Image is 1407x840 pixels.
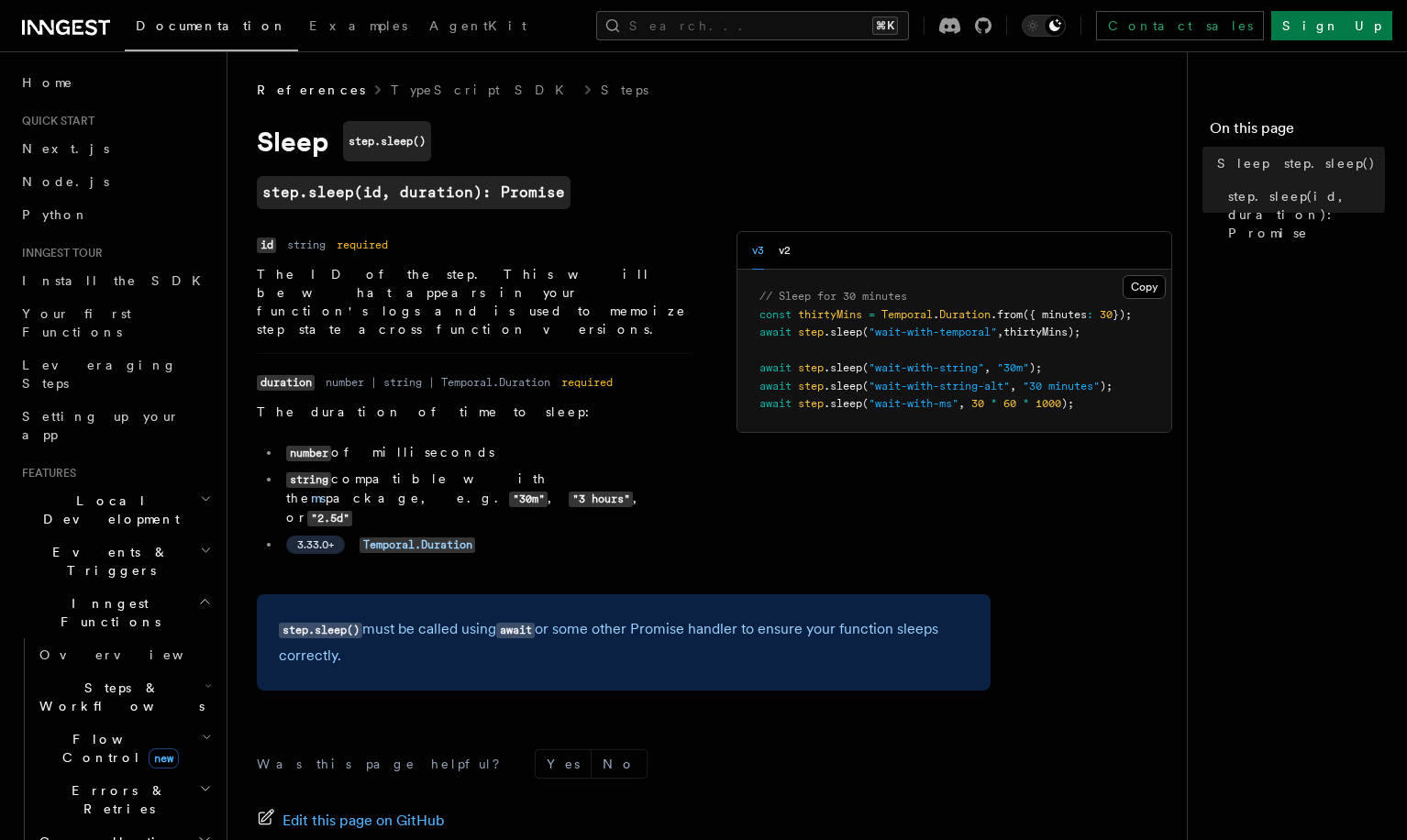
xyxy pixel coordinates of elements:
a: Python [15,198,216,231]
dd: number | string | Temporal.Duration [326,375,550,390]
span: = [869,308,875,321]
span: Inngest Functions [15,594,198,631]
span: "wait-with-string" [869,361,984,374]
code: "2.5d" [307,511,352,526]
span: await [759,380,792,392]
button: No [592,750,647,778]
span: Duration [939,308,991,321]
span: Errors & Retries [32,781,199,818]
li: of milliseconds [281,443,692,462]
span: Edit this page on GitHub [283,808,445,834]
button: Copy [1123,275,1166,299]
span: new [149,748,179,768]
span: "wait-with-temporal" [869,326,997,338]
span: ({ minutes [1023,308,1087,321]
span: ); [1100,380,1113,392]
a: step.sleep(id, duration): Promise [1221,180,1385,249]
span: Home [22,73,73,92]
span: Quick start [15,114,94,128]
span: .sleep [824,397,862,410]
span: Events & Triggers [15,543,200,580]
span: await [759,397,792,410]
span: Next.js [22,141,109,156]
a: Setting up your app [15,400,216,451]
span: Features [15,466,76,481]
span: , [984,361,991,374]
a: Leveraging Steps [15,348,216,400]
span: Temporal [881,308,933,321]
code: string [286,472,331,488]
a: Your first Functions [15,297,216,348]
a: ms [311,491,326,505]
span: thirtyMins); [1003,326,1080,338]
span: .sleep [824,361,862,374]
a: Steps [601,81,648,99]
span: . [933,308,939,321]
span: 60 [1003,397,1016,410]
span: ( [862,361,869,374]
span: ( [862,397,869,410]
span: "30 minutes" [1023,380,1100,392]
dd: required [337,238,388,252]
p: Was this page helpful? [257,755,513,773]
code: "3 hours" [569,492,633,507]
a: Contact sales [1096,11,1264,40]
button: Errors & Retries [32,774,216,825]
p: The duration of time to sleep: [257,403,692,421]
code: await [496,623,535,638]
button: Inngest Functions [15,587,216,638]
span: "30m" [997,361,1029,374]
span: 1000 [1036,397,1061,410]
span: Leveraging Steps [22,358,177,391]
a: Install the SDK [15,264,216,297]
span: step [798,397,824,410]
code: duration [257,375,315,391]
span: Overview [39,647,228,662]
a: Home [15,66,216,99]
span: }); [1113,308,1132,321]
span: ( [862,326,869,338]
a: AgentKit [418,6,537,50]
a: Documentation [125,6,298,51]
button: Yes [536,750,591,778]
button: Steps & Workflows [32,671,216,723]
a: Edit this page on GitHub [257,808,445,834]
button: Events & Triggers [15,536,216,587]
span: // Sleep for 30 minutes [759,290,907,303]
code: id [257,238,276,253]
span: 30 [971,397,984,410]
span: .sleep [824,380,862,392]
span: thirtyMins [798,308,862,321]
kbd: ⌘K [872,17,898,35]
span: "wait-with-ms" [869,397,958,410]
span: , [958,397,965,410]
span: Node.js [22,174,109,189]
span: .sleep [824,326,862,338]
a: Sign Up [1271,11,1392,40]
dd: string [287,238,326,252]
code: number [286,446,331,461]
h1: Sleep [257,121,991,161]
span: "wait-with-string-alt" [869,380,1010,392]
p: must be called using or some other Promise handler to ensure your function sleeps correctly. [279,616,969,669]
a: step.sleep(id, duration): Promise [257,176,571,209]
button: v2 [779,232,791,270]
code: step.sleep() [343,121,431,161]
span: ( [862,380,869,392]
span: 3.33.0+ [297,537,334,552]
span: Flow Control [32,730,202,767]
span: ); [1061,397,1074,410]
span: await [759,326,792,338]
button: v3 [752,232,764,270]
span: step [798,361,824,374]
a: TypeScript SDK [391,81,575,99]
span: , [997,326,1003,338]
a: Next.js [15,132,216,165]
a: Sleep step.sleep() [1210,147,1385,180]
a: Examples [298,6,418,50]
span: 30 [1100,308,1113,321]
a: Overview [32,638,216,671]
span: AgentKit [429,18,526,33]
span: Sleep step.sleep() [1217,154,1376,172]
span: .from [991,308,1023,321]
